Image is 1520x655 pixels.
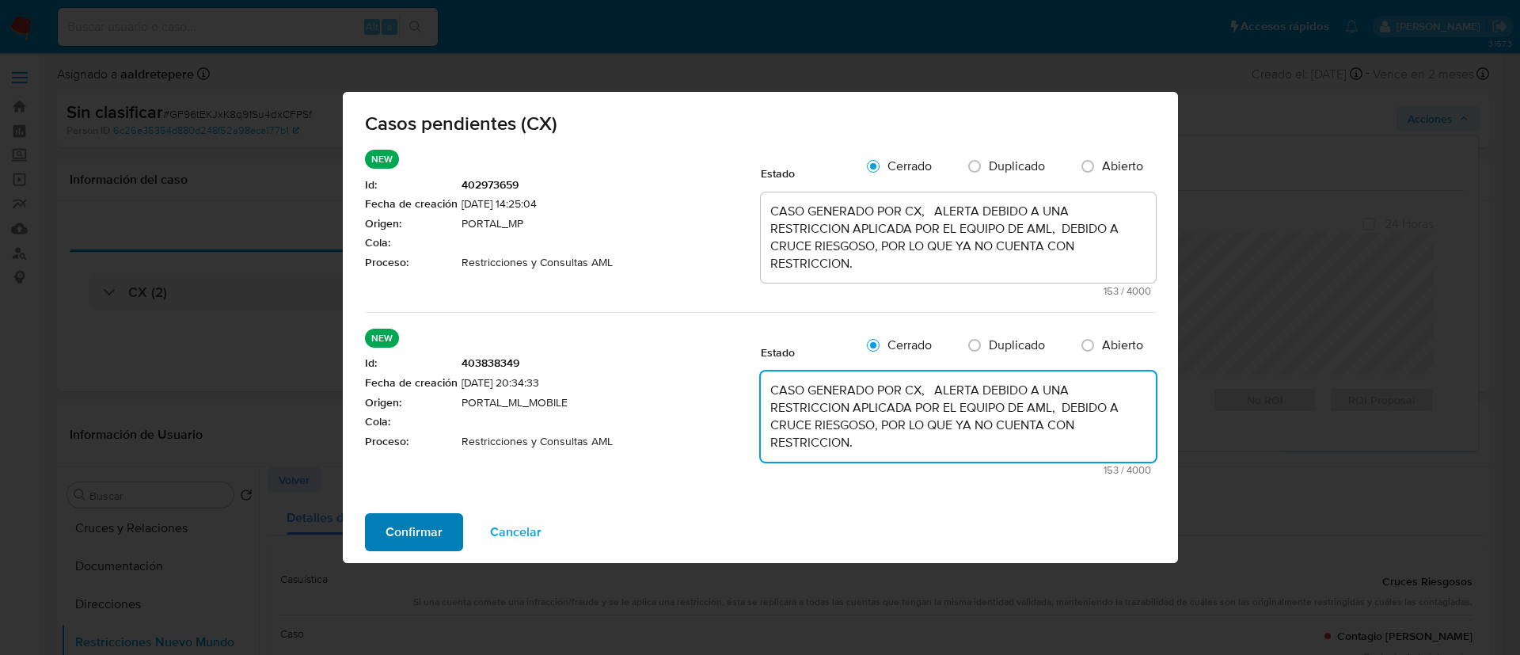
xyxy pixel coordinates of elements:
[365,216,458,232] span: Origen :
[462,177,761,193] span: 402973659
[462,216,761,232] span: PORTAL_MP
[766,465,1151,475] span: Máximo 4000 caracteres
[462,395,761,411] span: PORTAL_ML_MOBILE
[766,286,1151,296] span: Máximo 4000 caracteres
[887,157,932,175] span: Cerrado
[365,375,458,391] span: Fecha de creación
[887,336,932,354] span: Cerrado
[365,395,458,411] span: Origen :
[365,434,458,450] span: Proceso :
[365,415,458,431] span: Cola :
[365,150,399,169] p: NEW
[761,150,856,189] div: Estado
[462,375,761,391] span: [DATE] 20:34:33
[469,513,562,551] button: Cancelar
[1102,157,1143,175] span: Abierto
[365,356,458,372] span: Id :
[462,434,761,450] span: Restricciones y Consultas AML
[365,114,1156,133] span: Casos pendientes (CX)
[365,196,458,212] span: Fecha de creación
[365,177,458,193] span: Id :
[761,329,856,368] div: Estado
[761,192,1156,283] textarea: CASO GENERADO POR CX, ALERTA DEBIDO A UNA RESTRICCION APLICADA POR EL EQUIPO DE AML, DEBIDO A CRU...
[365,513,463,551] button: Confirmar
[989,157,1045,175] span: Duplicado
[462,255,761,271] span: Restricciones y Consultas AML
[462,196,761,212] span: [DATE] 14:25:04
[490,515,541,550] span: Cancelar
[761,371,1156,462] textarea: CASO GENERADO POR CX, ALERTA DEBIDO A UNA RESTRICCION APLICADA POR EL EQUIPO DE AML, DEBIDO A CRU...
[365,255,458,271] span: Proceso :
[386,515,443,550] span: Confirmar
[1102,336,1143,354] span: Abierto
[462,356,761,372] span: 403838349
[365,236,458,252] span: Cola :
[989,336,1045,354] span: Duplicado
[365,329,399,348] p: NEW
